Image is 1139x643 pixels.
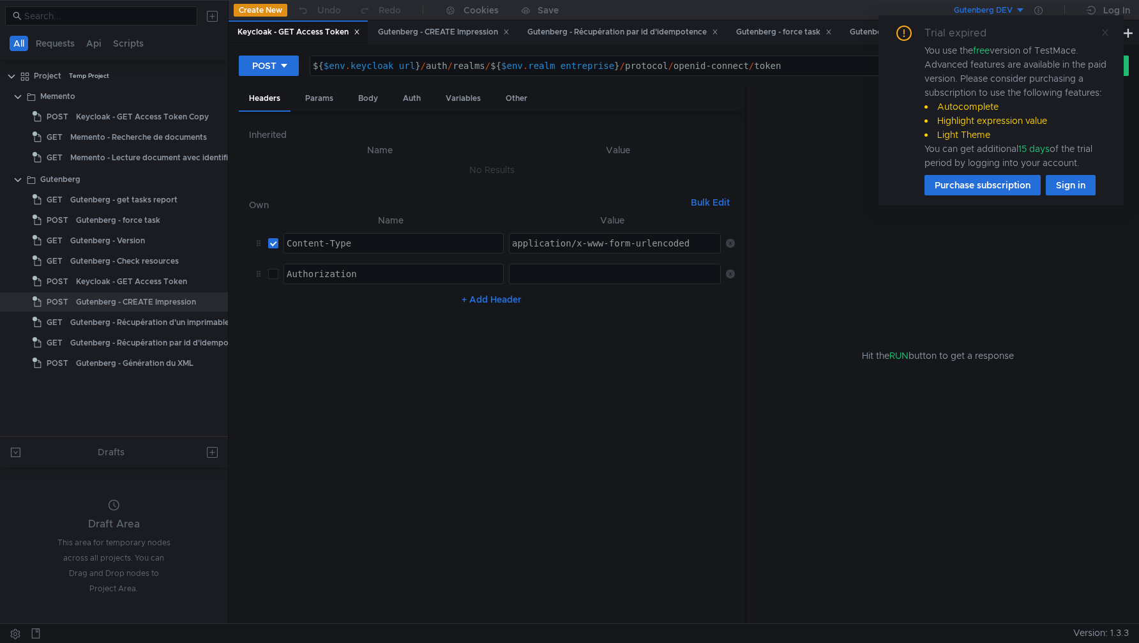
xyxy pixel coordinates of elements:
div: Gutenberg - Récupération par id d'idempotence [527,26,718,39]
div: Gutenberg - Version [70,231,145,250]
button: All [10,36,28,51]
div: POST [252,59,276,73]
span: GET [47,313,63,332]
button: Redo [350,1,410,20]
div: Gutenberg - CREATE Impression [378,26,509,39]
div: Other [495,87,538,110]
span: Hit the button to get a response [862,349,1014,363]
div: Memento - Lecture document avec identifiant [70,148,240,167]
th: Name [278,213,504,228]
th: Value [501,142,735,158]
div: Gutenberg - force task [736,26,832,39]
div: Drafts [98,444,124,460]
button: Api [82,36,105,51]
span: 15 days [1018,143,1050,155]
div: Memento [40,87,75,106]
span: RUN [889,350,909,361]
button: Undo [287,1,350,20]
div: You can get additional of the trial period by logging into your account. [924,142,1108,170]
div: Keycloak - GET Access Token [76,272,187,291]
div: Undo [317,3,341,18]
div: Variables [435,87,491,110]
span: GET [47,190,63,209]
div: Gutenberg - force task [76,211,160,230]
li: Light Theme [924,128,1108,142]
div: Gutenberg - get tasks report [70,190,177,209]
div: Gutenberg - CREATE Impression [76,292,196,312]
button: POST [239,56,299,76]
div: Log In [1103,3,1130,18]
div: Keycloak - GET Access Token Copy [76,107,209,126]
span: GET [47,252,63,271]
div: Keycloak - GET Access Token [238,26,360,39]
button: Sign in [1046,175,1096,195]
span: POST [47,211,68,230]
div: Save [538,6,559,15]
button: Bulk Edit [686,195,735,210]
button: Requests [32,36,79,51]
th: Value [504,213,721,228]
span: GET [47,128,63,147]
div: Gutenberg - Récupération d'un imprimable [70,313,229,332]
span: POST [47,354,68,373]
div: Temp Project [69,66,109,86]
th: Name [259,142,502,158]
button: Create New [234,4,287,17]
div: Memento - Recherche de documents [70,128,207,147]
button: Purchase subscription [924,175,1041,195]
span: POST [47,107,68,126]
div: Trial expired [924,26,1002,41]
nz-embed-empty: No Results [469,164,515,176]
button: Scripts [109,36,147,51]
div: Auth [393,87,431,110]
div: Headers [239,87,290,112]
div: Gutenberg [40,170,80,189]
div: Gutenberg - Génération du XML [76,354,193,373]
span: GET [47,333,63,352]
div: Gutenberg - Check resources [70,252,179,271]
div: Gutenberg - Récupération par id d'idempotence [70,333,250,352]
div: Project [34,66,61,86]
h6: Own [249,197,686,213]
div: Cookies [464,3,499,18]
span: GET [47,231,63,250]
div: Body [348,87,388,110]
div: Redo [379,3,401,18]
div: You use the version of TestMace. Advanced features are available in the paid version. Please cons... [924,43,1108,170]
div: Gutenberg - get tasks report [850,26,969,39]
span: POST [47,272,68,291]
span: GET [47,148,63,167]
span: Version: 1.3.3 [1073,624,1129,642]
span: POST [47,292,68,312]
span: free [973,45,990,56]
div: Params [295,87,343,110]
div: Gutenberg DEV [954,4,1013,17]
li: Autocomplete [924,100,1108,114]
h6: Inherited [249,127,735,142]
button: + Add Header [456,292,527,307]
li: Highlight expression value [924,114,1108,128]
input: Search... [24,9,190,23]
